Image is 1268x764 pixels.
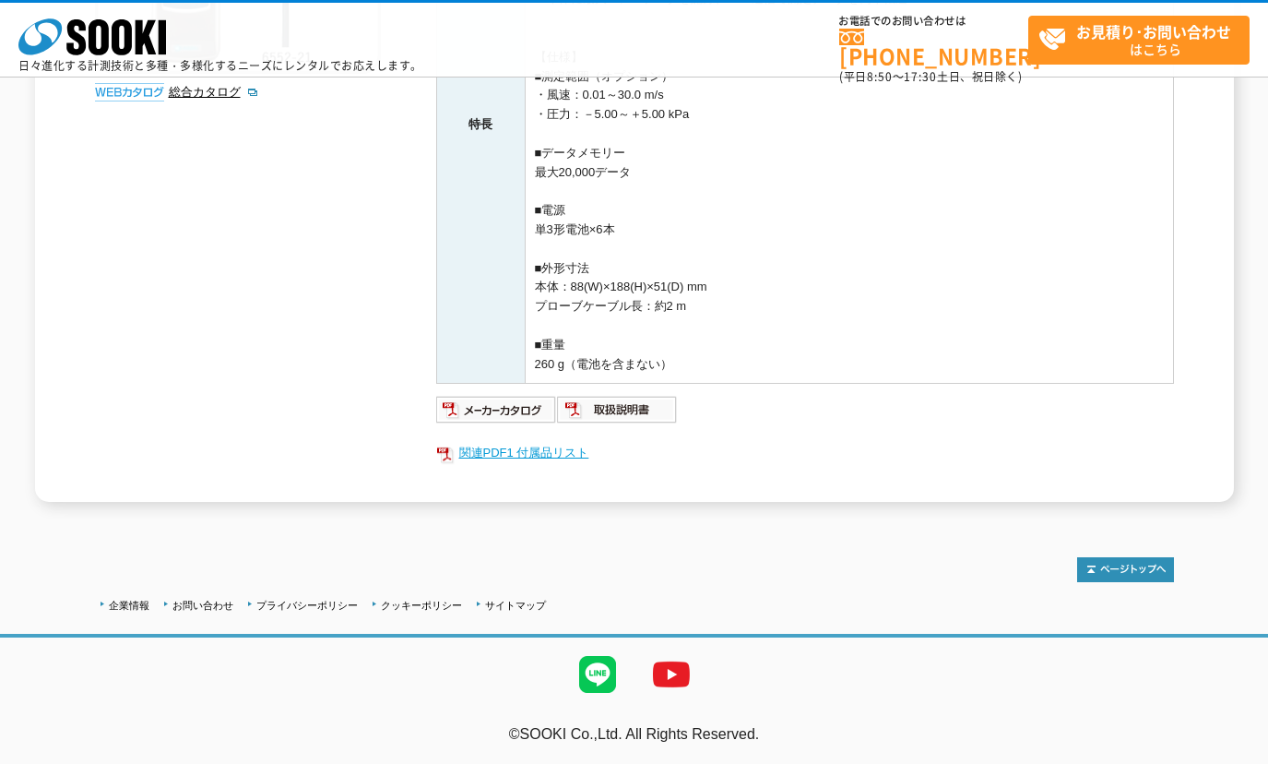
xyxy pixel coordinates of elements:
img: トップページへ [1077,557,1174,582]
span: はこちら [1038,17,1249,63]
p: 日々進化する計測技術と多種・多様化するニーズにレンタルでお応えします。 [18,60,422,71]
img: 取扱説明書 [557,395,678,424]
a: お見積り･お問い合わせはこちら [1028,16,1250,65]
a: 総合カタログ [169,85,259,99]
a: お問い合わせ [172,600,233,611]
img: LINE [561,638,634,711]
img: メーカーカタログ [436,395,557,424]
img: webカタログ [95,83,164,101]
strong: お見積り･お問い合わせ [1076,20,1231,42]
img: YouTube [634,638,708,711]
span: お電話でのお問い合わせは [839,16,1028,27]
a: クッキーポリシー [381,600,462,611]
a: サイトマップ [485,600,546,611]
a: [PHONE_NUMBER] [839,29,1028,66]
a: 関連PDF1 付属品リスト [436,441,1174,465]
a: プライバシーポリシー [256,600,358,611]
span: 17:30 [904,68,937,85]
span: 8:50 [867,68,893,85]
a: テストMail [1197,746,1268,761]
a: メーカーカタログ [436,408,557,422]
a: 取扱説明書 [557,408,678,422]
span: (平日 ～ 土日、祝日除く) [839,68,1022,85]
a: 企業情報 [109,600,149,611]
